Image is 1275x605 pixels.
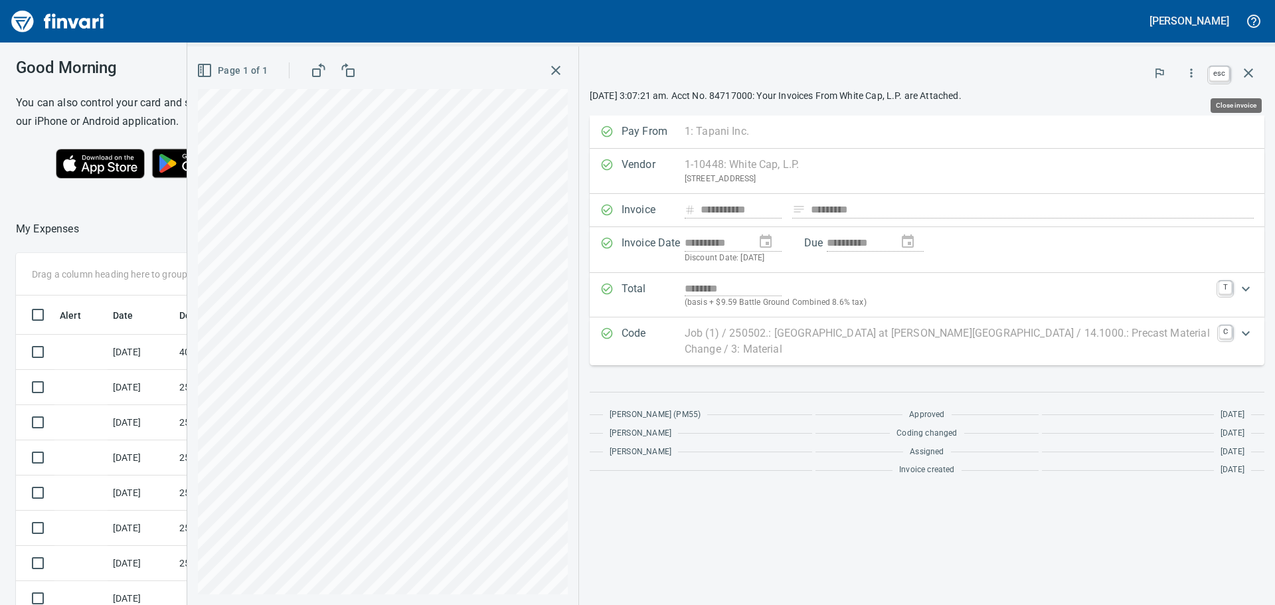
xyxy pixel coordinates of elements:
[174,511,294,546] td: 250502
[108,335,174,370] td: [DATE]
[1219,325,1232,339] a: C
[16,58,298,77] h3: Good Morning
[1209,66,1229,81] a: esc
[108,405,174,440] td: [DATE]
[174,370,294,405] td: 250502
[16,221,79,237] nav: breadcrumb
[610,408,701,422] span: [PERSON_NAME] (PM55)
[108,370,174,405] td: [DATE]
[108,440,174,475] td: [DATE]
[685,296,1211,309] p: (basis + $9.59 Battle Ground Combined 8.6% tax)
[174,335,294,370] td: 401445008
[60,307,81,323] span: Alert
[194,58,273,83] button: Page 1 of 1
[896,427,957,440] span: Coding changed
[16,94,298,131] h6: You can also control your card and submit expenses from our iPhone or Android application.
[113,307,151,323] span: Date
[60,307,98,323] span: Alert
[1221,408,1244,422] span: [DATE]
[174,546,294,581] td: 250252
[108,511,174,546] td: [DATE]
[910,446,944,459] span: Assigned
[610,446,671,459] span: [PERSON_NAME]
[108,546,174,581] td: [DATE]
[685,325,1212,357] p: Job (1) / 250502.: [GEOGRAPHIC_DATA] at [PERSON_NAME][GEOGRAPHIC_DATA] / 14.1000.: Precast Materi...
[899,464,955,477] span: Invoice created
[622,325,685,357] p: Code
[610,427,671,440] span: [PERSON_NAME]
[1221,446,1244,459] span: [DATE]
[199,62,268,79] span: Page 1 of 1
[1219,281,1232,294] a: T
[590,89,1264,102] p: [DATE] 3:07:21 am. Acct No. 84717000: Your Invoices From White Cap, L.P. are Attached.
[1149,14,1229,28] h5: [PERSON_NAME]
[8,5,108,37] img: Finvari
[590,273,1264,317] div: Expand
[1221,427,1244,440] span: [DATE]
[1177,58,1206,88] button: More
[16,221,79,237] p: My Expenses
[1221,464,1244,477] span: [DATE]
[179,307,229,323] span: Description
[622,281,685,309] p: Total
[32,268,226,281] p: Drag a column heading here to group the table
[909,408,944,422] span: Approved
[174,405,294,440] td: 250252
[108,475,174,511] td: [DATE]
[179,307,246,323] span: Description
[113,307,133,323] span: Date
[590,317,1264,365] div: Expand
[56,149,145,179] img: Download on the App Store
[174,475,294,511] td: 250502
[1146,11,1232,31] button: [PERSON_NAME]
[174,440,294,475] td: 250502
[1145,58,1174,88] button: Flag
[145,141,259,185] img: Get it on Google Play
